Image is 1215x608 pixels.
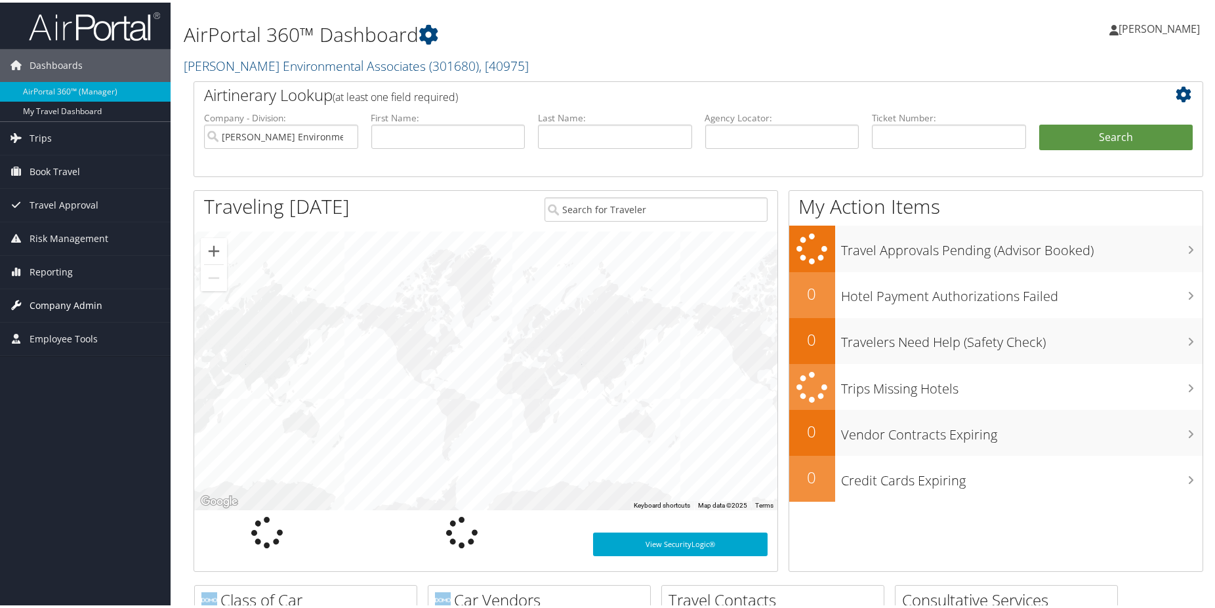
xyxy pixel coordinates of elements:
[538,109,692,122] label: Last Name:
[204,190,350,218] h1: Traveling [DATE]
[197,491,241,508] img: Google
[705,109,859,122] label: Agency Locator:
[545,195,768,219] input: Search for Traveler
[789,280,835,302] h2: 0
[30,47,83,79] span: Dashboards
[698,499,747,506] span: Map data ©2025
[789,361,1203,408] a: Trips Missing Hotels
[197,491,241,508] a: Open this area in Google Maps (opens a new window)
[201,262,227,289] button: Zoom out
[30,220,108,253] span: Risk Management
[842,278,1203,303] h3: Hotel Payment Authorizations Failed
[479,54,529,72] span: , [ 40975 ]
[872,109,1026,122] label: Ticket Number:
[30,320,98,353] span: Employee Tools
[842,462,1203,487] h3: Credit Cards Expiring
[435,590,451,605] img: domo-logo.png
[789,407,1203,453] a: 0Vendor Contracts Expiring
[30,119,52,152] span: Trips
[371,109,525,122] label: First Name:
[789,326,835,348] h2: 0
[30,186,98,219] span: Travel Approval
[333,87,458,102] span: (at least one field required)
[789,315,1203,361] a: 0Travelers Need Help (Safety Check)
[1039,122,1193,148] button: Search
[201,590,217,605] img: domo-logo.png
[1109,7,1213,46] a: [PERSON_NAME]
[842,371,1203,395] h3: Trips Missing Hotels
[634,498,690,508] button: Keyboard shortcuts
[429,54,479,72] span: ( 301680 )
[789,223,1203,270] a: Travel Approvals Pending (Advisor Booked)
[30,287,102,319] span: Company Admin
[789,418,835,440] h2: 0
[30,153,80,186] span: Book Travel
[593,530,768,554] a: View SecurityLogic®
[201,235,227,262] button: Zoom in
[789,270,1203,315] a: 0Hotel Payment Authorizations Failed
[29,9,160,39] img: airportal-logo.png
[184,18,870,46] h1: AirPortal 360™ Dashboard
[755,499,773,506] a: Terms (opens in new tab)
[789,464,835,486] h2: 0
[789,190,1203,218] h1: My Action Items
[204,81,1109,104] h2: Airtinerary Lookup
[1119,19,1200,33] span: [PERSON_NAME]
[842,416,1203,441] h3: Vendor Contracts Expiring
[842,324,1203,349] h3: Travelers Need Help (Safety Check)
[842,232,1203,257] h3: Travel Approvals Pending (Advisor Booked)
[30,253,73,286] span: Reporting
[184,54,529,72] a: [PERSON_NAME] Environmental Associates
[204,109,358,122] label: Company - Division:
[789,453,1203,499] a: 0Credit Cards Expiring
